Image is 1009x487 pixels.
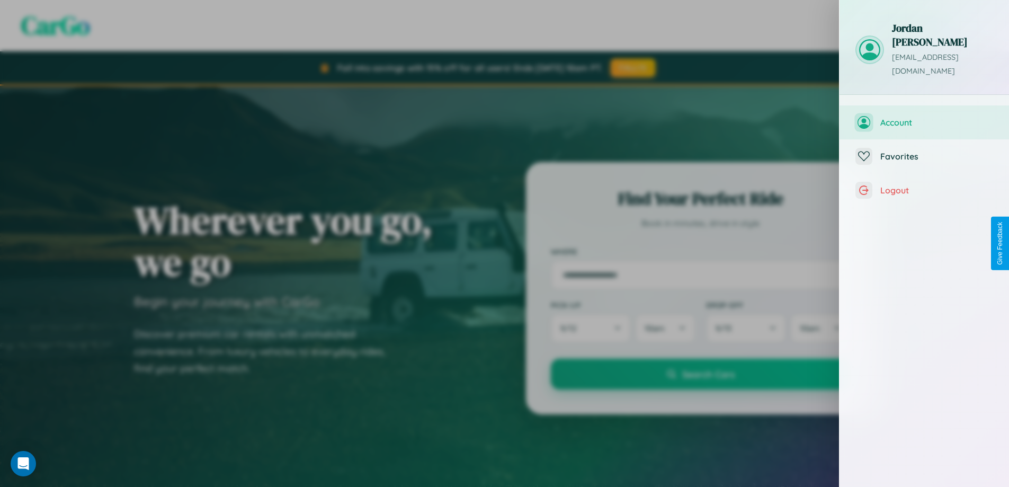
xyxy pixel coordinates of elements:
div: Give Feedback [996,222,1004,265]
span: Favorites [880,151,993,162]
h3: Jordan [PERSON_NAME] [892,21,993,49]
span: Logout [880,185,993,196]
div: Open Intercom Messenger [11,451,36,476]
button: Logout [840,173,1009,207]
p: [EMAIL_ADDRESS][DOMAIN_NAME] [892,51,993,78]
span: Account [880,117,993,128]
button: Account [840,105,1009,139]
button: Favorites [840,139,1009,173]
